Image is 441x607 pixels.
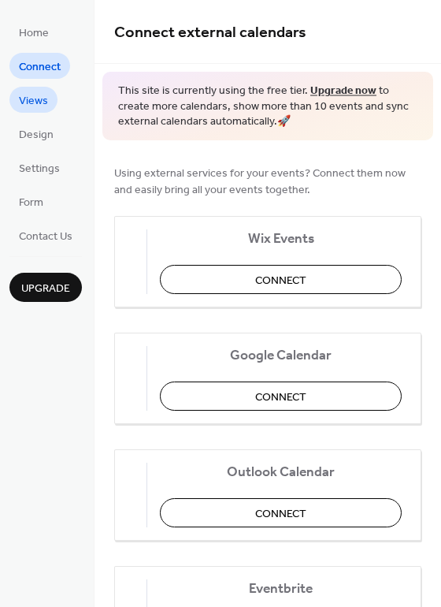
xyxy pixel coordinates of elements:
span: Connect [255,272,306,289]
a: Home [9,19,58,45]
span: This site is currently using the free tier. to create more calendars, show more than 10 events an... [118,84,417,130]
a: Connect [9,53,70,79]
a: Settings [9,155,69,181]
span: Upgrade [21,281,70,297]
span: Eventbrite [160,580,402,597]
span: Settings [19,161,60,177]
span: Form [19,195,43,211]
span: Connect [19,59,61,76]
span: Home [19,25,49,42]
span: Contact Us [19,229,72,245]
a: Form [9,188,53,214]
span: Outlook Calendar [160,464,402,480]
span: Google Calendar [160,347,402,363]
span: Connect [255,505,306,522]
a: Views [9,87,57,113]
a: Upgrade now [310,80,376,102]
span: Views [19,93,48,110]
span: Wix Events [160,230,402,247]
button: Connect [160,498,402,527]
a: Contact Us [9,222,82,248]
span: Design [19,127,54,143]
span: Using external services for your events? Connect them now and easily bring all your events together. [114,165,421,198]
button: Upgrade [9,273,82,302]
button: Connect [160,265,402,294]
button: Connect [160,382,402,411]
span: Connect [255,389,306,405]
a: Design [9,121,63,147]
span: Connect external calendars [114,17,306,48]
